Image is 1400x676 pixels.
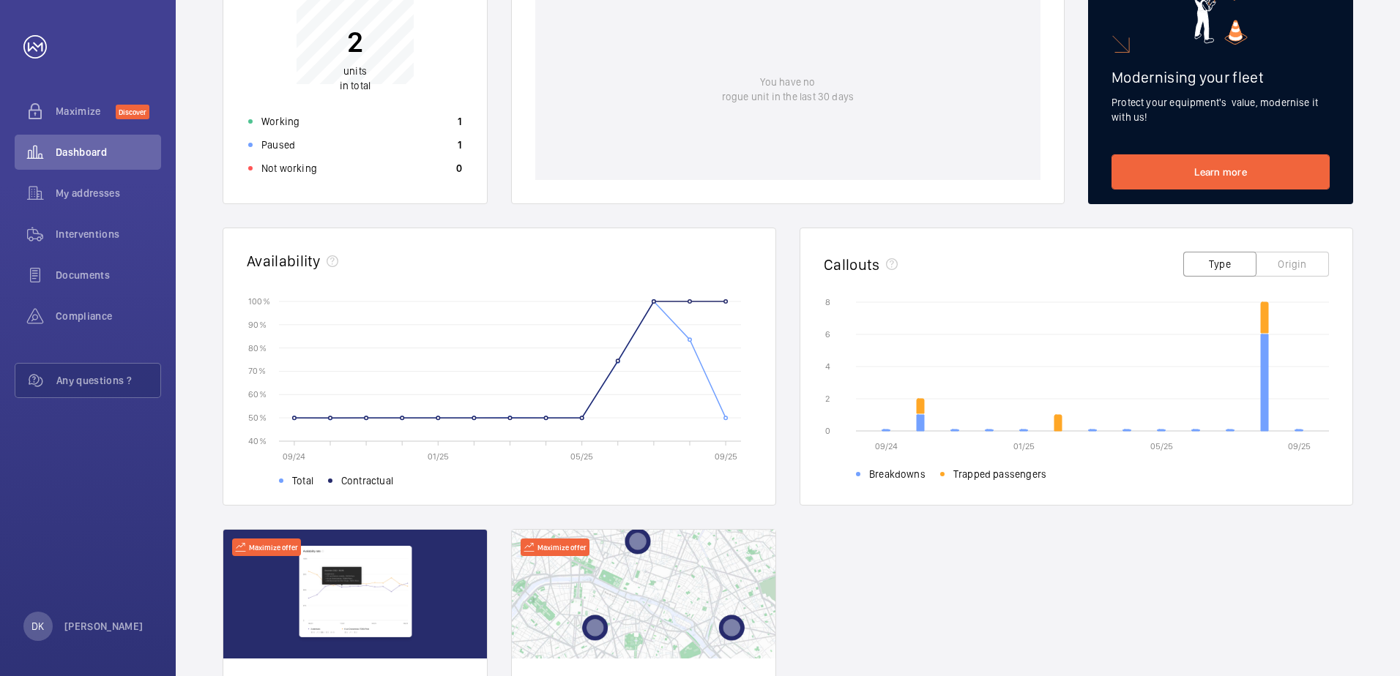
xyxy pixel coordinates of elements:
span: Maximize [56,104,116,119]
text: 05/25 [1150,441,1173,451]
span: My addresses [56,186,161,200]
p: [PERSON_NAME] [64,619,144,634]
span: units [343,65,367,77]
p: 1 [458,114,462,129]
text: 01/25 [428,451,449,462]
p: Paused [261,138,295,152]
text: 80 % [248,342,267,353]
button: Type [1183,252,1256,277]
p: 2 [340,23,371,60]
text: 2 [825,394,830,404]
p: 1 [458,138,462,152]
text: 6 [825,329,830,339]
span: Contractual [341,473,393,488]
text: 60 % [248,389,267,399]
p: Working [261,114,299,129]
text: 100 % [248,296,270,306]
p: You have no rogue unit in the last 30 days [722,75,854,104]
span: Trapped passengers [953,467,1046,481]
div: Maximize offer [521,538,589,556]
text: 70 % [248,366,266,376]
h2: Callouts [824,255,880,274]
span: Total [292,473,313,488]
text: 05/25 [570,451,593,462]
span: Discover [116,105,149,119]
p: in total [340,64,371,93]
text: 09/25 [715,451,737,462]
span: Dashboard [56,145,161,159]
text: 4 [825,361,830,372]
span: Compliance [56,309,161,323]
text: 40 % [248,435,267,446]
text: 0 [825,426,830,436]
button: Origin [1256,252,1329,277]
p: Not working [261,161,317,176]
h2: Availability [247,252,321,270]
p: 0 [456,161,462,176]
text: 50 % [248,413,267,423]
text: 90 % [248,319,267,329]
p: Protect your equipment's value, modernise it with us! [1112,95,1330,124]
span: Breakdowns [869,467,926,481]
p: DK [31,619,44,634]
text: 09/25 [1288,441,1311,451]
span: Interventions [56,227,161,241]
h2: Modernising your fleet [1112,68,1330,86]
a: Learn more [1112,154,1330,189]
div: Maximize offer [232,538,301,556]
span: Any questions ? [56,373,160,388]
text: 09/24 [283,451,305,462]
text: 01/25 [1013,441,1035,451]
text: 8 [825,297,830,307]
span: Documents [56,268,161,282]
text: 09/24 [875,441,898,451]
